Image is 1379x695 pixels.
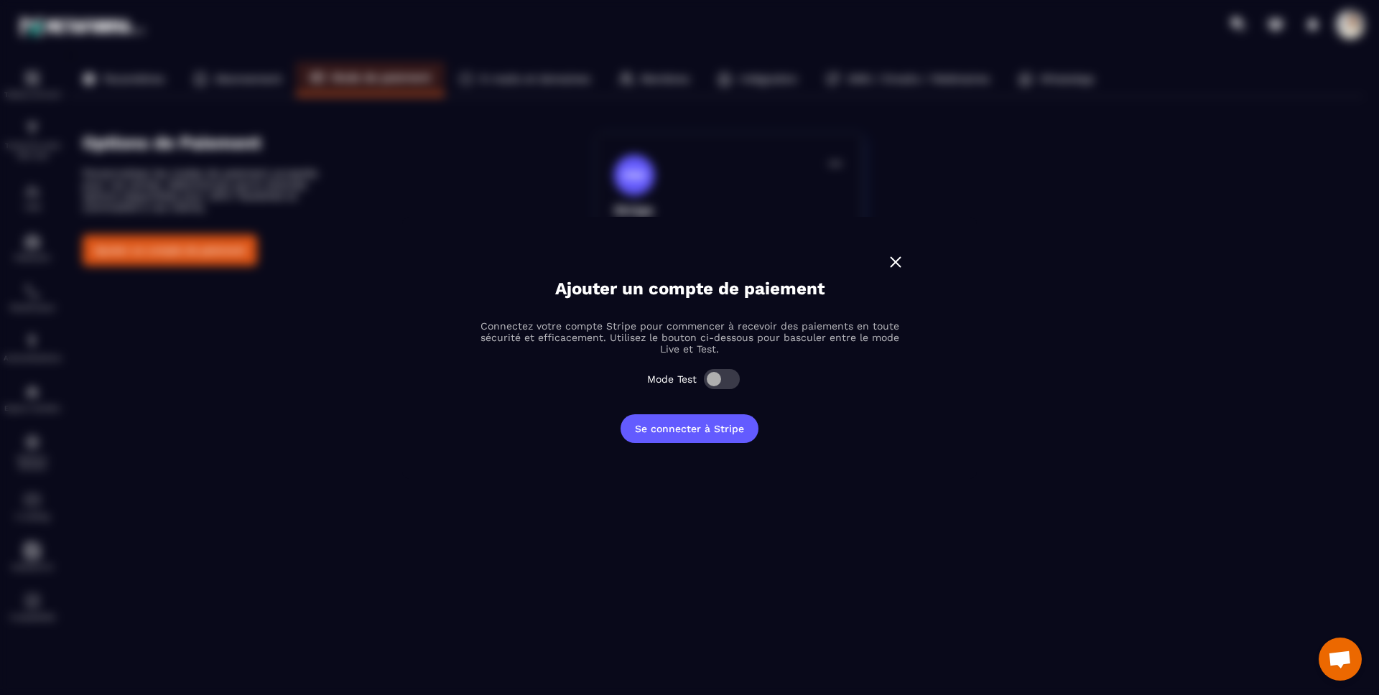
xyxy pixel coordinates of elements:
[621,414,758,443] button: Se connecter à Stripe
[886,253,905,271] img: close-w.0bb75850.svg
[555,279,825,299] p: Ajouter un compte de paiement
[647,373,697,385] label: Mode Test
[1319,638,1362,681] div: Ouvrir le chat
[474,320,905,355] p: Connectez votre compte Stripe pour commencer à recevoir des paiements en toute sécurité et effica...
